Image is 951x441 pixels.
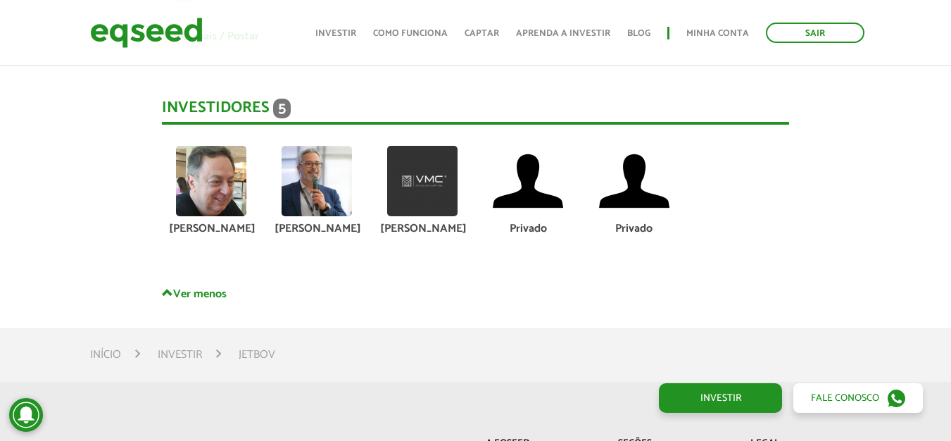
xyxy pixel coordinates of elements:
a: Investir [158,349,202,361]
div: [PERSON_NAME] [275,223,359,235]
a: Início [90,349,121,361]
a: Ver menos [162,287,789,300]
img: picture-112624-1716663541.png [176,146,246,216]
a: Investir [315,29,356,38]
img: default-user.png [599,146,669,216]
img: picture-112313-1743624016.jpg [282,146,352,216]
a: Minha conta [686,29,749,38]
div: [PERSON_NAME] [169,223,253,235]
a: Blog [627,29,650,38]
li: JetBov [239,345,275,364]
div: Privado [486,223,570,235]
a: Como funciona [373,29,448,38]
a: Aprenda a investir [516,29,610,38]
a: Investir [659,383,782,413]
span: 5 [273,99,291,118]
img: default-user.png [493,146,563,216]
a: Captar [465,29,499,38]
a: Sair [766,23,864,43]
a: Fale conosco [793,383,923,413]
div: [PERSON_NAME] [380,223,465,235]
img: EqSeed [90,14,203,51]
div: Privado [592,223,676,235]
img: picture-100036-1732821753.png [387,146,458,216]
div: Investidores [162,99,789,125]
